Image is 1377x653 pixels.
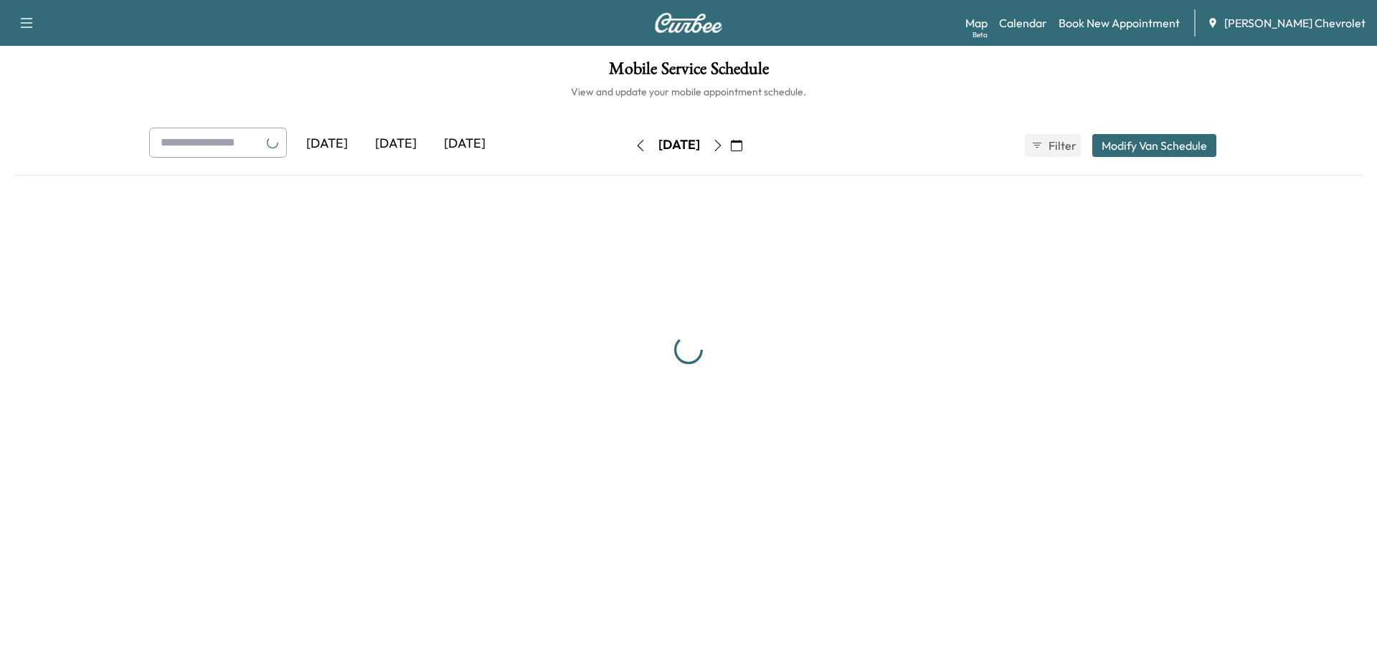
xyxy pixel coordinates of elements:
[965,14,988,32] a: MapBeta
[1049,137,1074,154] span: Filter
[1224,14,1366,32] span: [PERSON_NAME] Chevrolet
[1025,134,1081,157] button: Filter
[654,13,723,33] img: Curbee Logo
[1092,134,1216,157] button: Modify Van Schedule
[658,136,700,154] div: [DATE]
[973,29,988,40] div: Beta
[999,14,1047,32] a: Calendar
[361,128,430,161] div: [DATE]
[1059,14,1180,32] a: Book New Appointment
[293,128,361,161] div: [DATE]
[430,128,499,161] div: [DATE]
[14,60,1363,85] h1: Mobile Service Schedule
[14,85,1363,99] h6: View and update your mobile appointment schedule.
